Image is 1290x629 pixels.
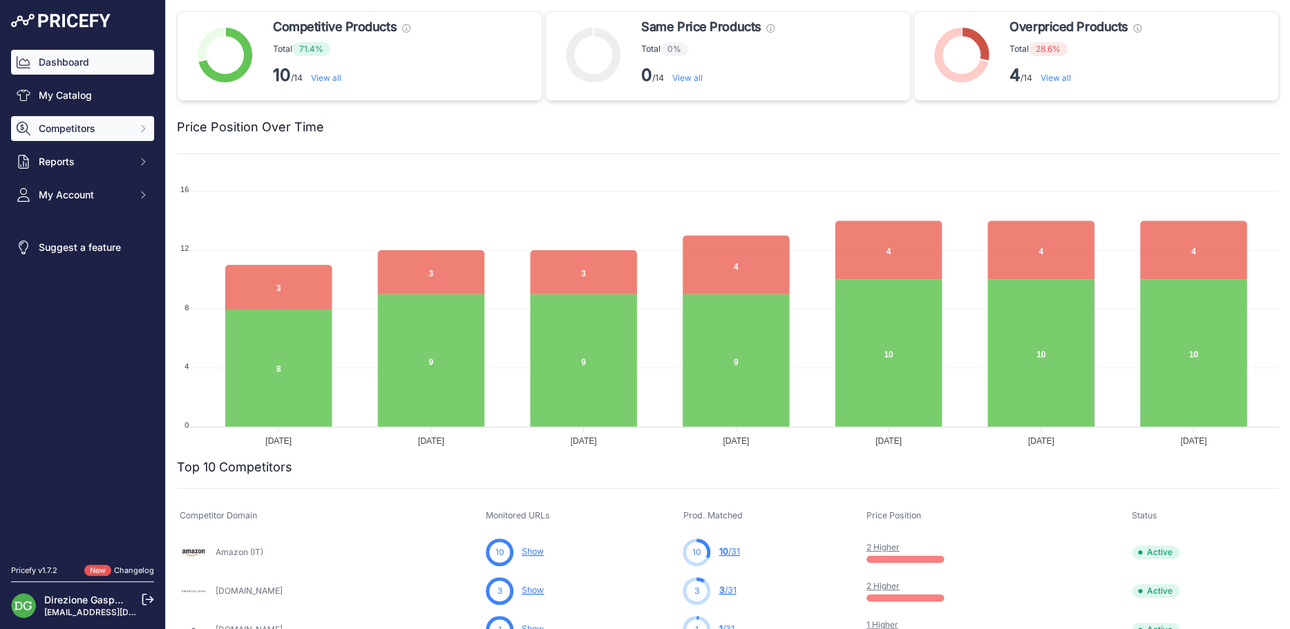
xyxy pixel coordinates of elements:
span: 28.6% [1029,42,1068,56]
span: 3 [694,585,699,597]
button: Competitors [11,116,154,141]
tspan: 16 [180,185,189,194]
span: Monitored URLs [486,510,550,520]
span: New [84,565,111,576]
span: 71.4% [292,42,330,56]
img: Pricefy Logo [11,14,111,28]
p: /14 [1009,64,1141,86]
a: View all [1041,73,1071,83]
span: Competitive Products [273,17,397,37]
a: Show [522,546,544,556]
tspan: [DATE] [723,436,749,446]
span: Overpriced Products [1009,17,1128,37]
span: 3 [497,585,502,597]
tspan: [DATE] [571,436,597,446]
h2: Top 10 Competitors [177,458,292,477]
a: My Catalog [11,83,154,108]
span: Active [1132,584,1179,598]
p: /14 [641,64,775,86]
nav: Sidebar [11,50,154,548]
div: Pricefy v1.7.2 [11,565,57,576]
span: Prod. Matched [683,510,742,520]
span: Competitors [39,122,129,135]
span: 3 [719,585,724,595]
span: Same Price Products [641,17,761,37]
a: 2 Higher [866,581,900,591]
span: 10 [495,546,504,558]
a: Changelog [114,565,154,575]
a: Direzione Gasparetto [44,594,142,605]
a: Suggest a feature [11,235,154,260]
a: View all [672,73,703,83]
tspan: [DATE] [875,436,902,446]
tspan: [DATE] [418,436,444,446]
tspan: 0 [184,420,189,429]
span: Competitor Domain [180,510,257,520]
a: Show [522,585,544,595]
p: Total [641,42,775,56]
strong: 0 [641,65,652,85]
span: Active [1132,545,1179,559]
span: 10 [719,546,728,556]
span: 10 [692,546,701,558]
tspan: [DATE] [1180,436,1206,446]
span: Price Position [866,510,921,520]
p: /14 [273,64,410,86]
strong: 4 [1009,65,1021,85]
tspan: 8 [184,303,189,311]
tspan: 12 [180,244,189,252]
a: [EMAIL_ADDRESS][DOMAIN_NAME] [44,607,189,617]
span: Status [1132,510,1157,520]
a: Amazon (IT) [216,547,263,557]
a: Dashboard [11,50,154,75]
tspan: [DATE] [265,436,292,446]
span: 0% [661,42,688,56]
a: View all [311,73,341,83]
a: 2 Higher [866,542,900,552]
tspan: 4 [184,362,189,370]
a: 10/31 [719,546,739,556]
span: My Account [39,188,129,202]
p: Total [273,42,410,56]
a: 3/31 [719,585,736,595]
h2: Price Position Over Time [177,118,324,137]
button: Reports [11,149,154,174]
a: [DOMAIN_NAME] [216,585,283,596]
button: My Account [11,182,154,207]
strong: 10 [273,65,291,85]
p: Total [1009,42,1141,56]
span: Reports [39,155,129,169]
tspan: [DATE] [1028,436,1054,446]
